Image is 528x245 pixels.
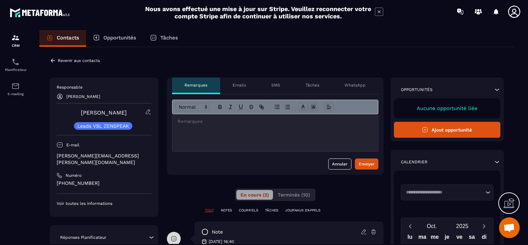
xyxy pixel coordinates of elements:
p: Tâches [160,35,178,41]
button: Envoyer [355,158,378,170]
button: Ajout opportunité [394,122,501,138]
button: Open months overlay [417,220,447,232]
button: Previous month [404,221,417,231]
p: Voir toutes les informations [57,201,151,206]
div: Ouvrir le chat [499,217,520,238]
div: ma [416,232,428,244]
p: Remarques [185,82,207,88]
p: Emails [233,82,246,88]
img: email [11,82,20,90]
button: En cours (2) [236,190,273,200]
a: emailemailE-mailing [2,77,29,101]
p: [PHONE_NUMBER] [57,180,151,187]
p: Réponses Planificateur [60,235,106,240]
p: [PERSON_NAME] [66,94,100,99]
p: Aucune opportunité liée [401,105,494,111]
span: En cours (2) [241,192,269,198]
div: di [478,232,490,244]
p: JOURNAUX D'APPELS [285,208,320,213]
span: Terminés (10) [278,192,310,198]
div: Search for option [401,184,494,200]
div: me [428,232,441,244]
p: Responsable [57,84,151,90]
div: sa [465,232,478,244]
a: formationformationCRM [2,28,29,53]
p: Opportunités [103,35,136,41]
p: Contacts [57,35,79,41]
p: WhatsApp [345,82,366,88]
button: Terminés (10) [274,190,314,200]
p: Opportunités [401,87,433,92]
p: [PERSON_NAME][EMAIL_ADDRESS][PERSON_NAME][DOMAIN_NAME] [57,153,151,166]
input: Search for option [404,189,484,196]
a: Tâches [143,30,185,47]
img: scheduler [11,58,20,66]
p: Tâches [305,82,319,88]
p: SMS [271,82,280,88]
p: note [212,229,223,235]
button: Annuler [328,158,351,170]
p: CRM [2,44,29,47]
p: E-mail [66,142,79,148]
p: Calendrier [401,159,427,165]
p: [DATE] 16:40 [209,239,234,244]
a: schedulerschedulerPlanificateur [2,53,29,77]
p: Planificateur [2,68,29,72]
a: [PERSON_NAME] [81,109,127,116]
p: Numéro [66,173,82,178]
div: lu [404,232,416,244]
p: NOTES [221,208,232,213]
p: Leads VSL ZENSPEAK [77,124,129,128]
div: Envoyer [359,161,375,167]
p: E-mailing [2,92,29,96]
p: COURRIELS [239,208,258,213]
img: formation [11,34,20,42]
a: Contacts [39,30,86,47]
div: ve [453,232,466,244]
button: Next month [478,221,490,231]
div: je [441,232,453,244]
a: Opportunités [86,30,143,47]
button: Open years overlay [447,220,478,232]
p: TÂCHES [265,208,278,213]
img: logo [10,6,72,19]
p: Revenir aux contacts [58,58,100,63]
h2: Nous avons effectué une mise à jour sur Stripe. Veuillez reconnecter votre compte Stripe afin de ... [145,5,371,20]
p: TOUT [205,208,214,213]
